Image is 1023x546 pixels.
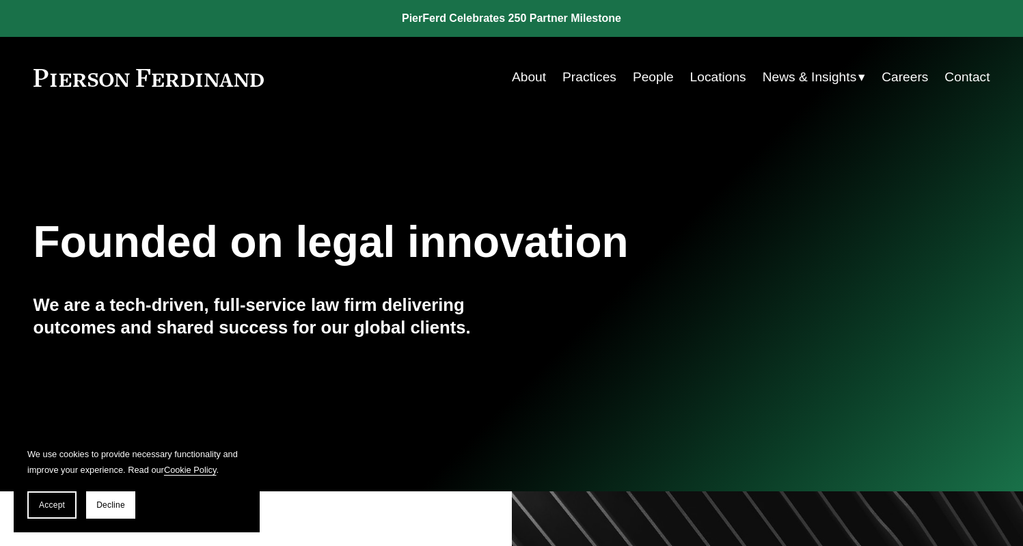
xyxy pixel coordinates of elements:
a: People [633,64,674,90]
a: About [512,64,546,90]
a: Locations [690,64,746,90]
h1: Founded on legal innovation [33,217,831,267]
p: We use cookies to provide necessary functionality and improve your experience. Read our . [27,446,246,478]
span: Accept [39,500,65,510]
button: Accept [27,491,77,519]
span: News & Insights [763,66,857,90]
a: Practices [562,64,616,90]
section: Cookie banner [14,433,260,532]
h4: We are a tech-driven, full-service law firm delivering outcomes and shared success for our global... [33,294,512,338]
button: Decline [86,491,135,519]
a: Cookie Policy [164,465,217,475]
a: Careers [882,64,928,90]
a: folder dropdown [763,64,866,90]
span: Decline [96,500,125,510]
a: Contact [944,64,990,90]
